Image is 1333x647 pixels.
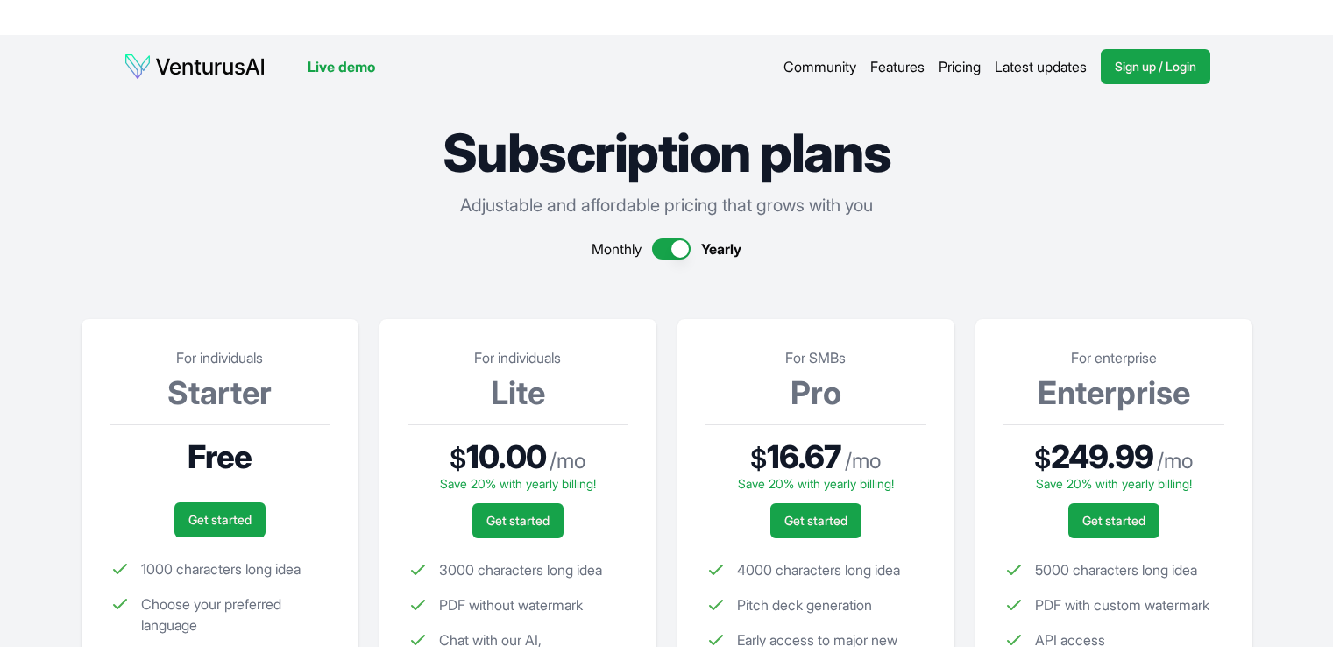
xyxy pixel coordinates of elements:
[995,56,1087,77] a: Latest updates
[767,439,842,474] span: 16.67
[472,503,564,538] a: Get started
[439,594,583,615] span: PDF without watermark
[1101,49,1210,84] a: Sign up / Login
[705,375,926,410] h3: Pro
[1157,447,1193,475] span: / mo
[110,347,330,368] p: For individuals
[701,238,741,260] span: Yearly
[82,193,1252,217] p: Adjustable and affordable pricing that grows with you
[450,443,466,474] span: $
[1034,443,1051,474] span: $
[124,53,266,81] img: logo
[1003,375,1224,410] h3: Enterprise
[188,439,252,474] span: Free
[783,56,856,77] a: Community
[1051,439,1153,474] span: 249.99
[174,502,266,537] a: Get started
[738,476,894,491] span: Save 20% with yearly billing!
[592,238,642,260] span: Monthly
[466,439,546,474] span: 10.00
[1035,594,1209,615] span: PDF with custom watermark
[750,443,767,474] span: $
[939,56,981,77] a: Pricing
[870,56,925,77] a: Features
[1035,559,1197,580] span: 5000 characters long idea
[737,594,872,615] span: Pitch deck generation
[439,559,602,580] span: 3000 characters long idea
[110,375,330,410] h3: Starter
[141,594,330,636] span: Choose your preferred language
[408,347,628,368] p: For individuals
[845,447,881,475] span: / mo
[705,347,926,368] p: For SMBs
[408,375,628,410] h3: Lite
[550,447,585,475] span: / mo
[770,503,861,538] a: Get started
[308,56,375,77] a: Live demo
[1115,58,1196,75] span: Sign up / Login
[1068,503,1159,538] a: Get started
[1003,347,1224,368] p: For enterprise
[1036,476,1192,491] span: Save 20% with yearly billing!
[141,558,301,579] span: 1000 characters long idea
[737,559,900,580] span: 4000 characters long idea
[82,126,1252,179] h1: Subscription plans
[440,476,596,491] span: Save 20% with yearly billing!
